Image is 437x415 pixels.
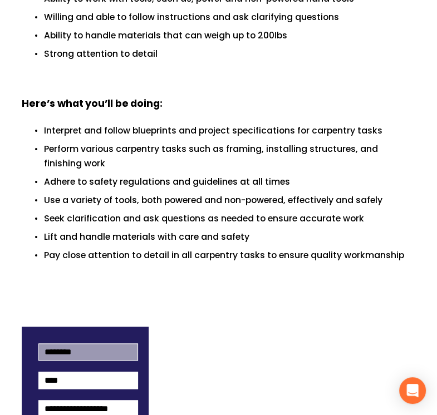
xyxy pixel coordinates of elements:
p: Use a variety of tools, both powered and non-powered, effectively and safely [44,193,415,207]
p: Willing and able to follow instructions and ask clarifying questions [44,10,415,24]
strong: Here’s what you’ll be doing: [22,96,162,110]
p: Ability to handle materials that can weigh up to 200Ibs [44,28,415,42]
p: Interpret and follow blueprints and project specifications for carpentry tasks [44,123,415,137]
p: Perform various carpentry tasks such as framing, installing structures, and finishing work [44,142,415,170]
p: Pay close attention to detail in all carpentry tasks to ensure quality workmanship [44,248,415,262]
p: Adhere to safety regulations and guidelines at all times [44,175,415,189]
div: Open Intercom Messenger [399,377,426,404]
p: Seek clarification and ask questions as needed to ensure accurate work [44,211,415,225]
p: Strong attention to detail [44,47,415,61]
p: Lift and handle materials with care and safety [44,230,415,244]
